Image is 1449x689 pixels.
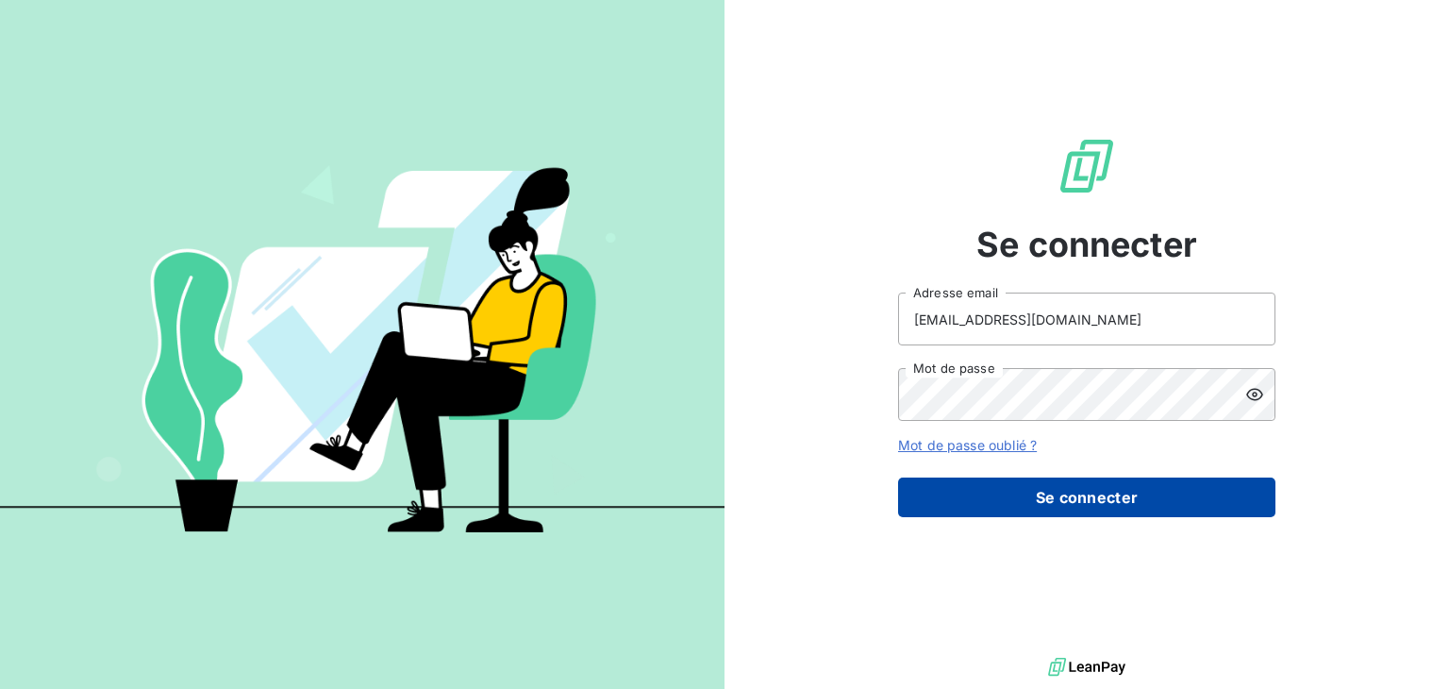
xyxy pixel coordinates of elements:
button: Se connecter [898,478,1275,517]
img: Logo LeanPay [1057,136,1117,196]
a: Mot de passe oublié ? [898,437,1037,453]
span: Se connecter [976,219,1197,270]
img: logo [1048,653,1125,681]
input: placeholder [898,293,1275,345]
